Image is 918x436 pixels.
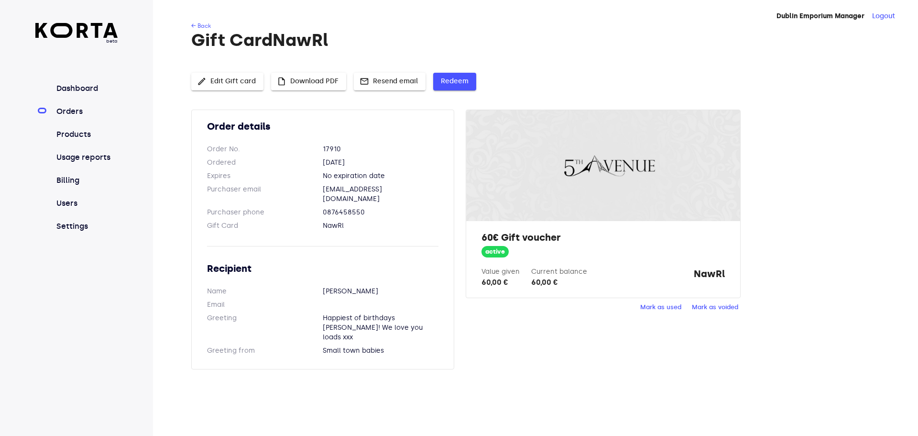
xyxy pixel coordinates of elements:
h2: Recipient [207,262,438,275]
dd: [DATE] [323,158,438,168]
dt: Expires [207,171,323,181]
dt: Greeting [207,313,323,342]
dd: Small town babies [323,346,438,356]
dt: Purchaser email [207,185,323,204]
dd: 0876458550 [323,208,438,217]
button: Download PDF [271,73,346,90]
button: Mark as voided [689,300,741,315]
label: Value given [481,268,520,276]
a: Users [55,198,118,209]
a: Billing [55,175,118,186]
span: Mark as voided [692,302,738,313]
h2: 60€ Gift voucher [481,231,724,244]
span: beta [35,38,118,45]
dt: Name [207,287,323,296]
a: Usage reports [55,152,118,163]
span: Download PDF [279,76,339,88]
div: 60,00 € [481,277,520,288]
strong: Dublin Emporium Manager [776,12,864,20]
dt: Purchaser phone [207,208,323,217]
span: Redeem [441,76,469,88]
button: Mark as used [638,300,684,315]
dd: Happiest of birthdays [PERSON_NAME]! We love you loads xxx [323,313,438,342]
dd: No expiration date [323,171,438,181]
span: Edit Gift card [199,76,256,88]
a: Dashboard [55,83,118,94]
span: insert_drive_file [277,77,286,86]
span: mail [360,77,369,86]
span: Resend email [361,76,418,88]
label: Current balance [531,268,587,276]
span: Mark as used [640,302,681,313]
dt: Order No. [207,145,323,154]
a: ← Back [191,22,211,29]
strong: NawRl [694,267,725,288]
dt: Greeting from [207,346,323,356]
dd: [PERSON_NAME] [323,287,438,296]
h1: Gift Card NawRl [191,31,878,50]
dd: 17910 [323,145,438,154]
span: active [481,247,509,257]
dd: NawRl [323,221,438,231]
dt: Ordered [207,158,323,168]
button: Logout [872,11,895,21]
button: Redeem [433,73,476,90]
dt: Gift Card [207,221,323,231]
a: Settings [55,221,118,232]
img: Korta [35,23,118,38]
a: Orders [55,106,118,117]
h2: Order details [207,120,438,133]
div: 60,00 € [531,277,587,288]
button: Edit Gift card [191,73,263,90]
button: Resend email [354,73,426,90]
a: beta [35,23,118,45]
dt: Email [207,300,323,310]
a: Edit Gift card [191,76,263,84]
dd: [EMAIL_ADDRESS][DOMAIN_NAME] [323,185,438,204]
a: Products [55,129,118,140]
span: edit [197,77,207,86]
